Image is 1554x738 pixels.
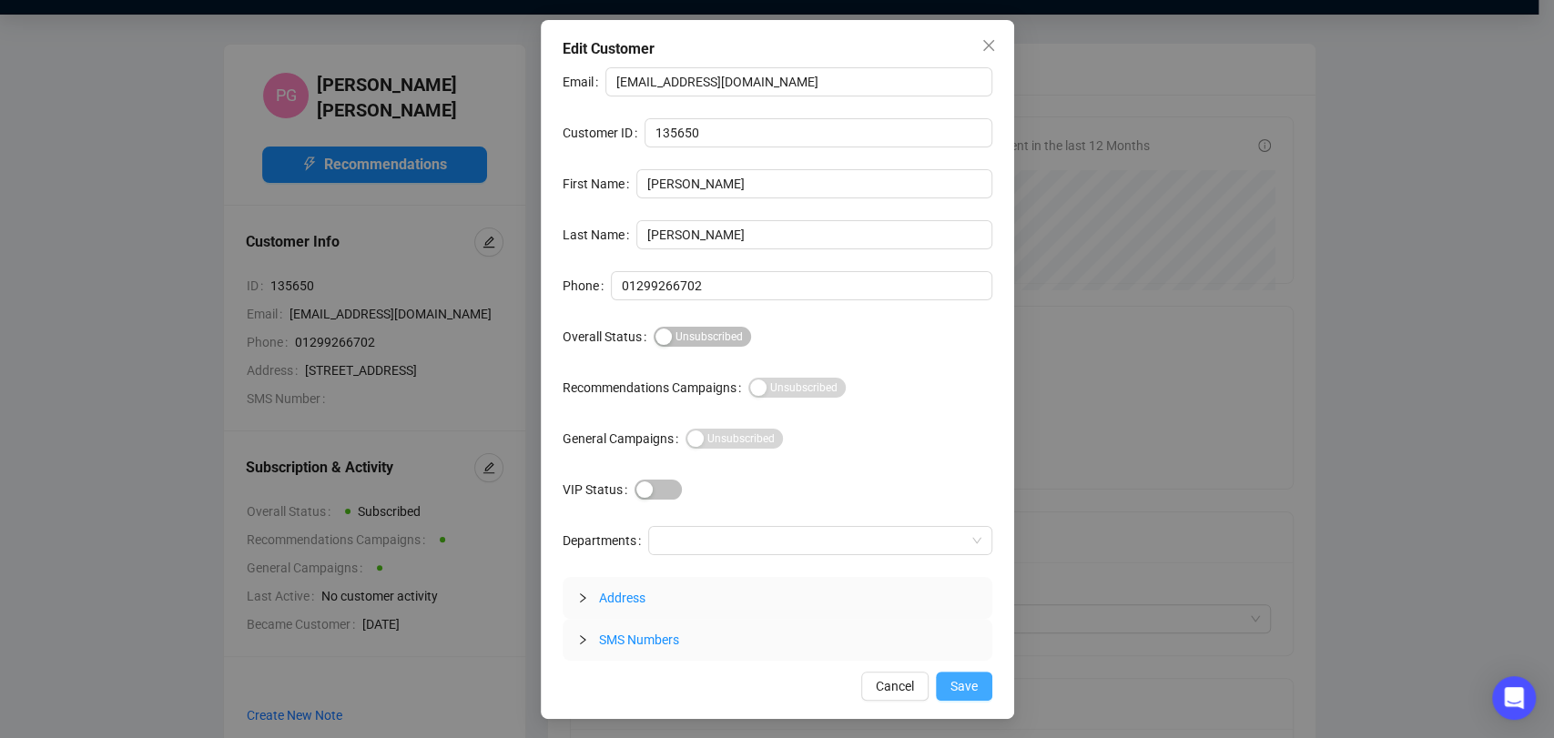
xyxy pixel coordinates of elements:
[563,373,748,402] label: Recommendations Campaigns
[563,271,611,300] label: Phone
[605,67,992,96] input: Email
[981,38,996,53] span: close
[563,322,654,351] label: Overall Status
[599,632,679,647] span: SMS Numbers
[654,327,751,347] button: Overall Status
[577,634,588,645] span: collapsed
[563,475,635,504] label: VIP Status
[599,591,645,605] span: Address
[563,424,686,453] label: General Campaigns
[636,169,992,198] input: First Name
[577,592,588,603] span: collapsed
[563,118,645,147] label: Customer ID
[611,271,992,300] input: Phone
[563,169,636,198] label: First Name
[563,526,648,555] label: Departments
[636,220,992,249] input: Last Name
[563,67,605,96] label: Email
[563,38,992,60] div: Edit Customer
[563,577,992,619] div: Address
[563,619,992,661] div: SMS Numbers
[635,480,682,500] button: VIP Status
[563,220,636,249] label: Last Name
[1492,676,1536,720] div: Open Intercom Messenger
[686,429,783,449] button: General Campaigns
[974,31,1003,60] button: Close
[748,378,846,398] button: Recommendations Campaigns
[876,676,914,696] span: Cancel
[936,672,992,701] button: Save
[645,118,992,147] input: Customer ID
[861,672,929,701] button: Cancel
[950,676,978,696] span: Save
